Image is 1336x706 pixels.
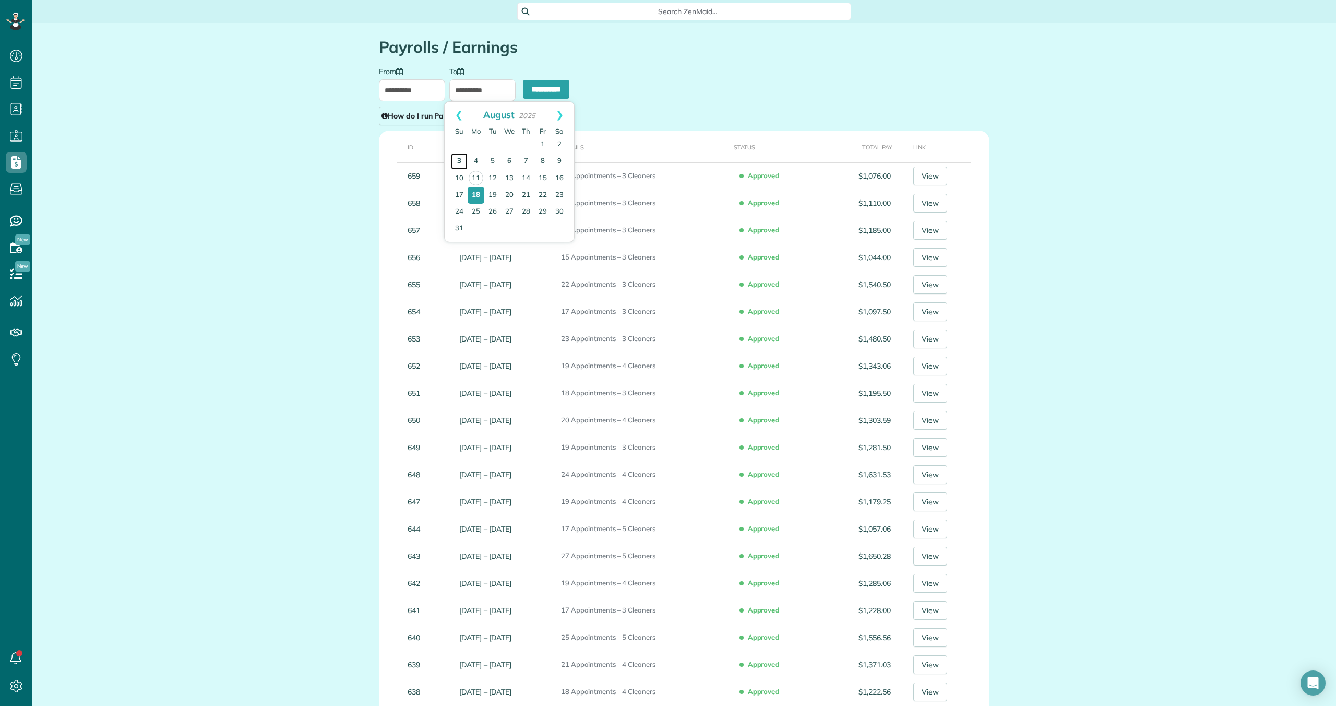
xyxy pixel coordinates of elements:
[913,357,947,375] a: View
[379,407,455,434] td: 650
[557,624,729,651] td: 25 Appointments – 5 Cleaners
[459,307,511,316] a: [DATE] – [DATE]
[557,217,729,244] td: 16 Appointments – 3 Cleaners
[742,194,784,211] span: Approved
[459,334,511,344] a: [DATE] – [DATE]
[557,515,729,543] td: 17 Appointments – 5 Cleaners
[913,275,947,294] a: View
[379,190,455,217] td: 658
[451,204,468,220] a: 24
[827,461,895,488] td: $1,631.53
[557,131,729,162] th: Details
[534,187,551,204] a: 22
[519,111,535,120] span: 2025
[459,633,511,642] a: [DATE] – [DATE]
[484,187,501,204] a: 19
[895,131,989,162] th: Link
[379,162,455,190] td: 659
[557,570,729,597] td: 19 Appointments – 4 Cleaners
[379,651,455,678] td: 639
[501,187,518,204] a: 20
[459,389,511,398] a: [DATE] – [DATE]
[451,220,468,237] a: 31
[445,102,473,128] a: Prev
[827,488,895,515] td: $1,179.25
[518,153,534,170] a: 7
[379,271,455,298] td: 655
[913,194,947,213] a: View
[459,524,511,534] a: [DATE] – [DATE]
[913,655,947,674] a: View
[468,204,484,220] a: 25
[501,170,518,187] a: 13
[540,127,546,135] span: Friday
[459,280,511,289] a: [DATE] – [DATE]
[827,407,895,434] td: $1,303.59
[379,217,455,244] td: 657
[484,153,501,170] a: 5
[827,131,895,162] th: Total Pay
[742,492,784,510] span: Approved
[504,127,515,135] span: Wednesday
[742,384,784,402] span: Approved
[501,153,518,170] a: 6
[459,497,511,507] a: [DATE] – [DATE]
[379,434,455,461] td: 649
[557,488,729,515] td: 19 Appointments – 4 Cleaners
[742,655,784,673] span: Approved
[827,434,895,461] td: $1,281.50
[551,136,568,153] a: 2
[468,153,484,170] a: 4
[551,153,568,170] a: 9
[522,127,530,135] span: Thursday
[379,678,455,705] td: 638
[913,302,947,321] a: View
[379,66,408,75] label: From
[484,204,501,220] a: 26
[913,384,947,403] a: View
[379,597,455,624] td: 641
[459,470,511,479] a: [DATE] – [DATE]
[534,204,551,220] a: 29
[379,570,455,597] td: 642
[468,187,484,204] a: 18
[551,170,568,187] a: 16
[534,136,551,153] a: 1
[742,520,784,537] span: Approved
[827,162,895,190] td: $1,076.00
[913,574,947,593] a: View
[730,131,827,162] th: Status
[827,543,895,570] td: $1,650.28
[827,298,895,325] td: $1,097.50
[913,167,947,185] a: View
[742,574,784,592] span: Approved
[827,217,895,244] td: $1,185.00
[557,597,729,624] td: 17 Appointments – 3 Cleaners
[451,170,468,187] a: 10
[518,187,534,204] a: 21
[459,606,511,615] a: [DATE] – [DATE]
[557,162,729,190] td: 16 Appointments – 3 Cleaners
[913,221,947,240] a: View
[459,551,511,561] a: [DATE] – [DATE]
[15,234,30,245] span: New
[518,170,534,187] a: 14
[557,543,729,570] td: 27 Appointments – 5 Cleaners
[557,325,729,352] td: 23 Appointments – 3 Cleaners
[742,628,784,646] span: Approved
[455,127,463,135] span: Sunday
[827,515,895,543] td: $1,057.06
[459,687,511,697] a: [DATE] – [DATE]
[827,271,895,298] td: $1,540.50
[379,380,455,407] td: 651
[913,411,947,430] a: View
[557,461,729,488] td: 24 Appointments – 4 Cleaners
[557,434,729,461] td: 19 Appointments – 3 Cleaners
[459,253,511,262] a: [DATE] – [DATE]
[459,361,511,371] a: [DATE] – [DATE]
[1301,670,1326,696] div: Open Intercom Messenger
[557,651,729,678] td: 21 Appointments – 4 Cleaners
[913,547,947,566] a: View
[501,204,518,220] a: 27
[557,271,729,298] td: 22 Appointments – 3 Cleaners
